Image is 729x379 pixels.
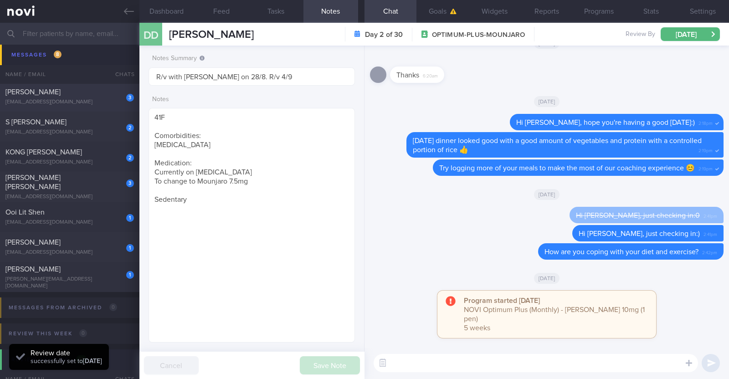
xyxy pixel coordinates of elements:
span: [DATE] [534,273,560,284]
div: 1 [126,214,134,222]
span: [PERSON_NAME] [5,239,61,246]
div: [EMAIL_ADDRESS][DOMAIN_NAME] [5,194,134,200]
span: 2:41pm [703,229,717,238]
span: KONG [PERSON_NAME] [5,149,82,156]
span: 5 weeks [464,324,490,332]
span: [PERSON_NAME] [PERSON_NAME] [5,174,61,190]
div: 3 [126,94,134,102]
span: OPTIMUM-PLUS-MOUNJARO [432,31,525,40]
div: Review this week [6,328,89,340]
span: Try logging more of your meals to make the most of our coaching experience 😊 [439,164,695,172]
span: Thanks [396,72,419,79]
span: S [PERSON_NAME] [5,118,67,126]
span: 2:42pm [702,247,717,256]
div: [EMAIL_ADDRESS][DOMAIN_NAME] [5,69,134,76]
div: [EMAIL_ADDRESS][DOMAIN_NAME] [5,129,134,136]
button: [DATE] [661,27,720,41]
span: Review By [626,31,655,39]
span: 2:18pm [698,118,713,127]
span: 6:20am [423,71,438,79]
span: Hi [PERSON_NAME], just checking in:) [579,230,700,237]
div: 1 [126,271,134,279]
div: 2 [126,154,134,162]
strong: [DATE] [83,358,102,364]
div: [EMAIL_ADDRESS][DOMAIN_NAME] [5,159,134,166]
div: [EMAIL_ADDRESS][DOMAIN_NAME] [5,219,134,226]
div: 3 [126,179,134,187]
span: Ooi Lit Shen [5,209,45,216]
span: 2:19pm [698,164,713,172]
span: [PERSON_NAME] [5,266,61,273]
div: Messages from Archived [6,302,119,314]
div: Review date [31,348,102,358]
div: 1 [126,244,134,252]
strong: Day 2 of 30 [365,30,403,39]
label: Notes Summary [152,55,351,63]
strong: Program started [DATE] [464,297,540,304]
span: NOVI Optimum Plus (Monthly) - [PERSON_NAME] 10mg (1 pen) [464,306,645,323]
span: 2:19pm [698,145,713,154]
span: Hi [PERSON_NAME], just checking in:0 [576,212,700,219]
div: [EMAIL_ADDRESS][DOMAIN_NAME] [5,249,134,256]
span: [DATE] [534,96,560,107]
span: [PERSON_NAME] [5,88,61,96]
span: [DATE] [534,189,560,200]
span: Hi [PERSON_NAME], hope you're having a good [DATE]:) [516,119,695,126]
span: successfully set to [31,358,102,364]
div: [PERSON_NAME][EMAIL_ADDRESS][DOMAIN_NAME] [5,276,134,290]
span: 2:41pm [703,211,717,220]
span: How are you coping with your diet and exercise? [544,248,698,256]
span: 0 [79,329,87,337]
span: 0 [109,303,117,311]
span: [PERSON_NAME] [5,58,61,66]
span: [PERSON_NAME] [169,29,254,40]
span: [DATE] dinner looked good with a good amount of vegetables and protein with a controlled portion ... [413,137,702,154]
div: DD [133,17,168,52]
div: 1 [126,64,134,72]
label: Notes [152,96,351,104]
div: [EMAIL_ADDRESS][DOMAIN_NAME] [5,99,134,106]
div: 2 [126,124,134,132]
